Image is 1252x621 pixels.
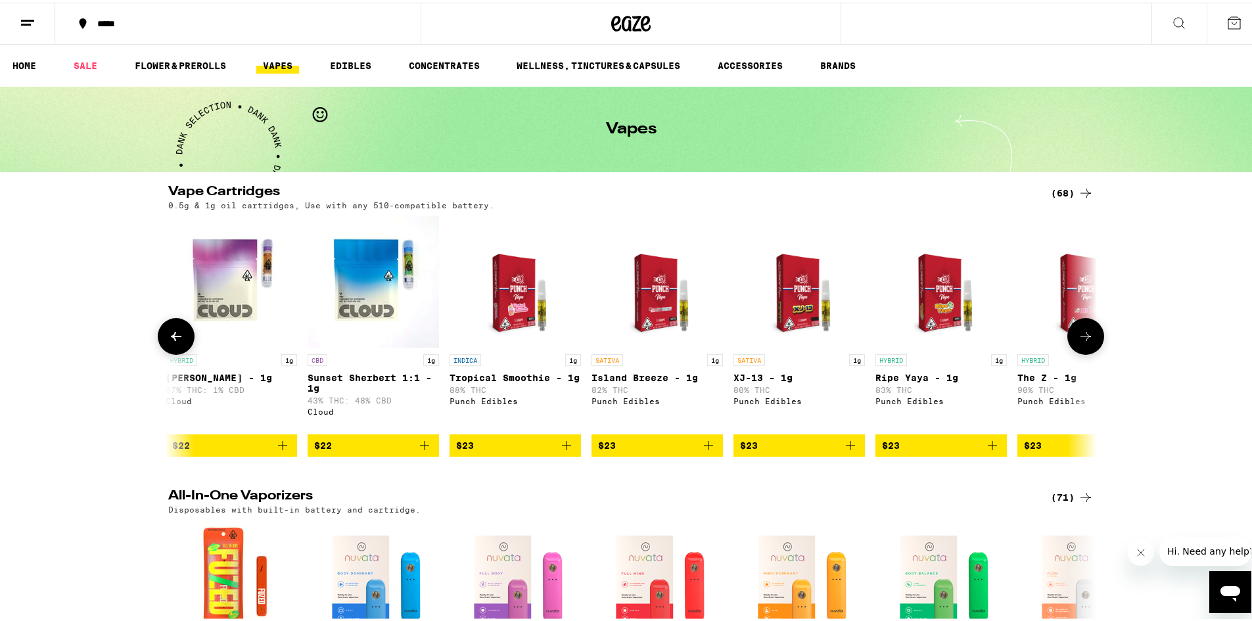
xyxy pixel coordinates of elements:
img: Cloud - Runtz - 1g [166,214,297,345]
a: EDIBLES [323,55,378,71]
p: Tropical Smoothie - 1g [450,370,581,380]
button: Add to bag [166,432,297,454]
p: Disposables with built-in battery and cartridge. [168,503,421,511]
img: Punch Edibles - Island Breeze - 1g [606,214,708,345]
p: [PERSON_NAME] - 1g [166,370,297,380]
button: Add to bag [733,432,865,454]
p: CBD [308,352,327,363]
p: 1g [565,352,581,363]
p: 1g [707,352,723,363]
span: $23 [882,438,900,448]
div: Punch Edibles [1017,394,1149,403]
p: 87% THC: 1% CBD [166,383,297,392]
span: $22 [172,438,190,448]
span: $23 [456,438,474,448]
iframe: Close message [1128,537,1154,563]
a: (68) [1051,183,1094,198]
p: The Z - 1g [1017,370,1149,380]
p: SATIVA [591,352,623,363]
div: Punch Edibles [591,394,723,403]
p: Sunset Sherbert 1:1 - 1g [308,370,439,391]
h2: All-In-One Vaporizers [168,487,1029,503]
button: Add to bag [308,432,439,454]
p: 0.5g & 1g oil cartridges, Use with any 510-compatible battery. [168,198,494,207]
div: Cloud [308,405,439,413]
p: 1g [423,352,439,363]
p: HYBRID [875,352,907,363]
a: HOME [6,55,43,71]
p: 1g [991,352,1007,363]
a: (71) [1051,487,1094,503]
a: Open page for XJ-13 - 1g from Punch Edibles [733,214,865,432]
p: INDICA [450,352,481,363]
span: Hi. Need any help? [8,9,95,20]
div: Punch Edibles [733,394,865,403]
p: 88% THC [450,383,581,392]
p: Ripe Yaya - 1g [875,370,1007,380]
p: 83% THC [875,383,1007,392]
iframe: Message from company [1159,534,1251,563]
img: Cloud - Sunset Sherbert 1:1 - 1g [308,214,439,345]
h2: Vape Cartridges [168,183,1029,198]
p: XJ-13 - 1g [733,370,865,380]
h1: Vapes [606,119,657,135]
img: Punch Edibles - The Z - 1g [1032,214,1134,345]
button: Add to bag [450,432,581,454]
a: WELLNESS, TINCTURES & CAPSULES [510,55,687,71]
a: CONCENTRATES [402,55,486,71]
span: $23 [1024,438,1042,448]
p: HYBRID [166,352,197,363]
p: Island Breeze - 1g [591,370,723,380]
span: $23 [740,438,758,448]
button: Add to bag [1017,432,1149,454]
a: FLOWER & PREROLLS [128,55,233,71]
p: SATIVA [733,352,765,363]
a: ACCESSORIES [711,55,789,71]
a: Open page for Island Breeze - 1g from Punch Edibles [591,214,723,432]
img: Punch Edibles - XJ-13 - 1g [748,214,850,345]
span: $22 [314,438,332,448]
img: Punch Edibles - Tropical Smoothie - 1g [464,214,566,345]
p: HYBRID [1017,352,1049,363]
button: Add to bag [875,432,1007,454]
a: Open page for Ripe Yaya - 1g from Punch Edibles [875,214,1007,432]
div: Cloud [166,394,297,403]
a: Open page for Runtz - 1g from Cloud [166,214,297,432]
p: 82% THC [591,383,723,392]
img: Punch Edibles - Ripe Yaya - 1g [890,214,992,345]
button: Add to bag [591,432,723,454]
div: Punch Edibles [450,394,581,403]
a: Open page for The Z - 1g from Punch Edibles [1017,214,1149,432]
a: VAPES [256,55,299,71]
p: 1g [281,352,297,363]
p: 90% THC [1017,383,1149,392]
p: 43% THC: 48% CBD [308,394,439,402]
a: Open page for Sunset Sherbert 1:1 - 1g from Cloud [308,214,439,432]
div: Punch Edibles [875,394,1007,403]
a: Open page for Tropical Smoothie - 1g from Punch Edibles [450,214,581,432]
p: 1g [849,352,865,363]
a: BRANDS [814,55,862,71]
a: SALE [67,55,104,71]
span: $23 [598,438,616,448]
p: 80% THC [733,383,865,392]
iframe: Button to launch messaging window [1209,568,1251,610]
